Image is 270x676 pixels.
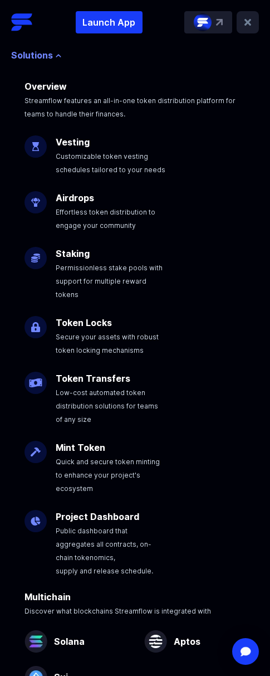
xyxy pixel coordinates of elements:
[24,127,47,158] img: Vesting
[47,626,140,648] p: Solana
[24,96,235,118] span: Streamflow features an all-in-one token distribution platform for teams to handle their finances.
[24,307,47,338] img: Token Locks
[56,208,155,230] span: Effortless token distribution to engage your community
[24,81,67,92] a: Overview
[56,152,165,174] span: Customizable token vesting schedules tailored to your needs
[24,591,71,602] a: Multichain
[144,621,259,653] a: Aptos Aptos
[56,333,159,354] span: Secure your assets with robust token locking mechanisms
[24,238,47,269] img: Staking
[56,388,158,424] span: Low-cost automated token distribution solutions for teams of any size
[56,458,160,493] span: Quick and secure token minting to enhance your project's ecosystem
[56,511,139,522] a: Project Dashboard
[24,621,47,653] img: Solana
[232,638,259,665] div: Open Intercom Messenger
[24,432,47,463] img: Mint Token
[24,621,140,653] a: Solana Solana
[56,373,130,384] a: Token Transfers
[11,48,62,62] button: Solutions
[11,11,33,33] img: Streamflow Logo
[76,11,143,33] button: Launch App
[216,19,223,26] img: top-right-arrow.svg
[24,607,211,615] span: Discover what blockchains Streamflow is integrated with
[11,48,53,62] span: Solutions
[144,621,167,653] img: Aptos
[56,137,90,148] a: Vesting
[194,13,212,31] img: streamflow-logo-circle.png
[56,317,112,328] a: Token Locks
[56,264,163,299] span: Permissionless stake pools with support for multiple reward tokens
[24,363,47,394] img: Payroll
[56,192,94,203] a: Airdrops
[24,182,47,213] img: Airdrops
[167,626,259,648] p: Aptos
[56,248,90,259] a: Staking
[24,501,47,532] img: Project Dashboard
[56,527,153,575] span: Public dashboard that aggregates all contracts, on-chain tokenomics, supply and release schedule.
[56,442,105,453] a: Mint Token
